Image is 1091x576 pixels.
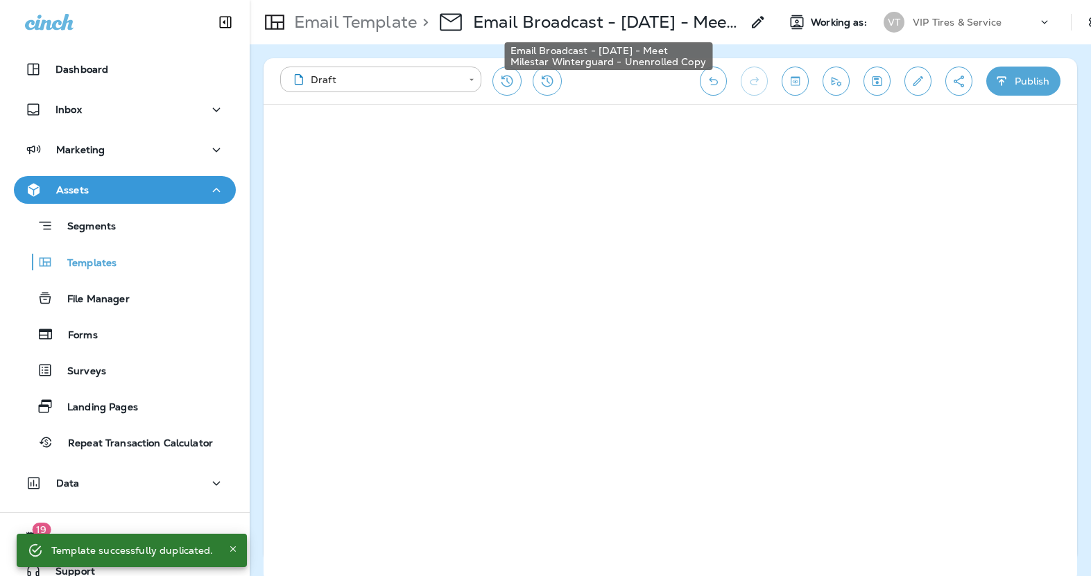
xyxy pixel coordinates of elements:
button: Dashboard [14,55,236,83]
div: Email Broadcast - [DATE] - Meet Milestar Winterguard - Unenrolled Copy [505,42,713,70]
div: Draft [290,73,459,87]
p: Email Broadcast - [DATE] - Meet Milestar Winterguard - Unenrolled Copy [473,12,741,33]
button: Undo [700,67,727,96]
button: Repeat Transaction Calculator [14,428,236,457]
button: Landing Pages [14,392,236,421]
button: File Manager [14,283,236,313]
button: Restore from previous version [492,67,522,96]
button: Send test email [823,67,850,96]
p: Landing Pages [53,401,138,414]
button: Assets [14,176,236,204]
button: Templates [14,247,236,277]
div: VT [884,12,904,33]
p: Segments [53,220,116,234]
span: Working as: [811,17,870,28]
p: VIP Tires & Service [913,17,1002,28]
span: 19 [32,523,51,536]
p: File Manager [53,293,130,306]
p: Templates [53,257,117,270]
p: Marketing [56,144,105,155]
p: Repeat Transaction Calculator [54,437,213,451]
button: Marketing [14,136,236,164]
p: > [417,12,429,33]
button: Save [864,67,891,96]
button: Edit details [904,67,931,96]
button: View Changelog [533,67,562,96]
p: Inbox [55,104,82,115]
button: Publish [986,67,1060,96]
button: Surveys [14,356,236,385]
button: Toggle preview [782,67,809,96]
button: Collapse Sidebar [206,8,245,36]
button: Segments [14,211,236,241]
p: Surveys [53,365,106,378]
div: Email Broadcast - Oct 6 2025 - Meet Milestar Winterguard - Unenrolled Copy [473,12,741,33]
button: 19What's New [14,524,236,552]
p: Forms [54,329,98,342]
p: Data [56,478,80,489]
button: Create a Shareable Preview Link [945,67,972,96]
span: What's New [42,532,114,549]
p: Dashboard [55,64,108,75]
button: Close [225,541,241,557]
p: Assets [56,184,89,195]
p: Email Template [289,12,417,33]
button: Forms [14,320,236,349]
div: Template successfully duplicated. [51,538,214,563]
button: Inbox [14,96,236,123]
button: Data [14,469,236,497]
